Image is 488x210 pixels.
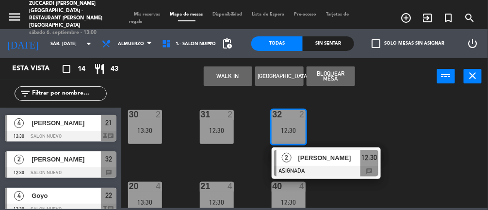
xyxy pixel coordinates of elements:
button: WALK IN [204,66,252,86]
div: Esta vista [5,63,70,75]
i: filter_list [19,88,31,99]
span: Goyo [32,191,101,201]
span: 2 [14,155,24,164]
span: 43 [111,64,118,75]
i: menu [7,10,22,24]
button: [GEOGRAPHIC_DATA] [255,66,304,86]
div: 12:30 [272,199,306,206]
span: Lista de Espera [247,12,290,16]
span: check_box_outline_blank [372,39,380,48]
span: 12:30 [361,152,377,163]
button: Bloquear Mesa [307,66,355,86]
button: power_input [437,69,455,83]
span: 2 [282,153,292,162]
div: 13:30 [128,199,162,206]
div: 12:30 [200,127,234,134]
i: arrow_drop_down [83,38,95,49]
span: 21 [105,117,112,129]
div: 21 [201,182,201,191]
i: exit_to_app [422,12,433,24]
span: 1.- SALON NUEVO [176,41,216,47]
button: close [464,69,482,83]
span: 4 [14,191,24,201]
i: crop_square [61,63,72,75]
span: [PERSON_NAME] [32,154,101,164]
div: 31 [201,110,201,119]
div: 4 [299,182,305,191]
span: [PERSON_NAME] [32,118,101,128]
div: Sin sentar [303,36,354,51]
i: power_settings_new [467,38,478,49]
span: Mapa de mesas [165,12,208,16]
span: Tarjetas de regalo [130,12,349,24]
span: Almuerzo [118,41,144,47]
span: Disponibilidad [208,12,247,16]
div: 12:30 [272,127,306,134]
span: 32 [105,153,112,165]
i: restaurant [94,63,105,75]
div: 30 [129,110,130,119]
div: 2 [299,110,305,119]
div: 2 [228,110,233,119]
button: menu [7,10,22,27]
span: pending_actions [221,38,233,49]
div: 4 [228,182,233,191]
span: Mis reservas [130,12,165,16]
div: Todas [251,36,303,51]
span: Pre-acceso [290,12,322,16]
span: [PERSON_NAME] [298,153,360,163]
span: 22 [105,190,112,201]
div: 13:30 [128,127,162,134]
input: Filtrar por nombre... [31,88,106,99]
i: add_circle_outline [400,12,412,24]
div: 4 [156,182,162,191]
span: 14 [78,64,85,75]
i: power_input [440,70,452,81]
div: 2 [156,110,162,119]
div: 12:30 [200,199,234,206]
span: 4 [14,118,24,128]
label: Solo mesas sin asignar [372,39,444,48]
i: search [464,12,476,24]
i: turned_in_not [443,12,455,24]
div: 20 [129,182,130,191]
i: close [467,70,479,81]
